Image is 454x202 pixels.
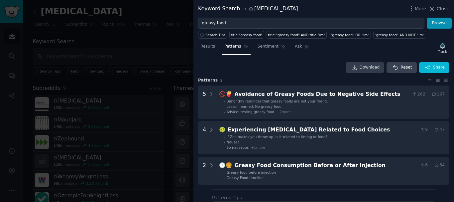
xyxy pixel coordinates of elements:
div: Avoidance of Greasy Foods Due to Negative Side Effects [235,90,409,99]
span: Ask [295,44,302,50]
button: More [408,5,426,12]
button: Reset [387,62,416,73]
span: More [415,5,426,12]
span: So nauseous [227,145,249,149]
span: 🕒🍔 [219,162,232,168]
span: · [427,92,429,98]
div: - [224,170,225,175]
a: Download [346,62,385,73]
span: Greasy Food timeline [227,176,264,180]
span: · [430,162,431,168]
span: Lesson learned. No greasy food. [227,104,283,108]
span: · [430,127,431,133]
span: 262 [411,92,425,98]
span: Reset [400,65,412,71]
span: Pattern s [198,78,218,84]
span: Share [433,65,445,71]
button: Close [428,5,449,12]
a: Patterns [222,41,250,55]
span: + 2 more [277,110,291,114]
div: Track [438,49,447,54]
div: "greasy food" OR "im" [330,33,369,37]
span: 47 [434,127,445,133]
div: "greasy food" AND NOT "im" [375,33,424,37]
input: Try a keyword related to your business [198,18,424,29]
div: - [224,134,225,139]
div: 2 [203,161,206,180]
span: Sentiment [258,44,279,50]
span: 9 [419,127,428,133]
span: Search Tips [205,33,226,37]
div: title:"greasy food" [231,33,263,37]
button: Browse [427,18,452,29]
button: Share [419,62,449,73]
div: - [224,99,225,103]
a: Results [198,41,217,55]
span: Bimonthly reminder that greasy foods are not your friend. [227,99,328,103]
span: Nausea [227,140,240,144]
div: Experiencing [MEDICAL_DATA] Related to Food Choices [228,126,417,134]
span: 34 [434,162,445,168]
a: title:"greasy food" AND title:"im" [267,31,327,39]
span: Download [360,65,380,71]
div: - [224,109,225,114]
span: in [242,6,246,12]
span: 167 [431,92,445,98]
span: Close [437,5,449,12]
div: - [224,140,225,144]
div: - [224,104,225,109]
div: - [224,175,225,180]
a: title:"greasy food" [229,31,264,39]
div: Greasy Food Consumption Before or After Injection [235,161,417,170]
div: 4 [203,126,206,150]
span: Results [200,44,215,50]
span: Advice: testing greasy food [227,110,275,114]
span: If Zep makes you throw up, is it related to timing or food? [227,135,327,139]
a: Sentiment [255,41,288,55]
span: Greasy food before injection [227,170,276,174]
span: 3 [220,79,222,83]
span: 🚫🍟 [219,91,232,97]
div: title:"greasy food" AND title:"im" [268,33,325,37]
span: Patterns [224,44,241,50]
button: Track [436,41,449,55]
a: "greasy food" OR "im" [329,31,371,39]
span: 6 [419,162,428,168]
div: - [224,145,225,150]
label: Patterns Tips [212,195,242,200]
button: Search Tips [198,31,227,39]
a: "greasy food" AND NOT "im" [373,31,426,39]
a: Ask [292,41,311,55]
span: 🤢 [219,126,226,133]
div: Keyword Search [MEDICAL_DATA] [198,5,298,13]
div: 5 [203,90,206,114]
span: + 1 more [251,145,265,149]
